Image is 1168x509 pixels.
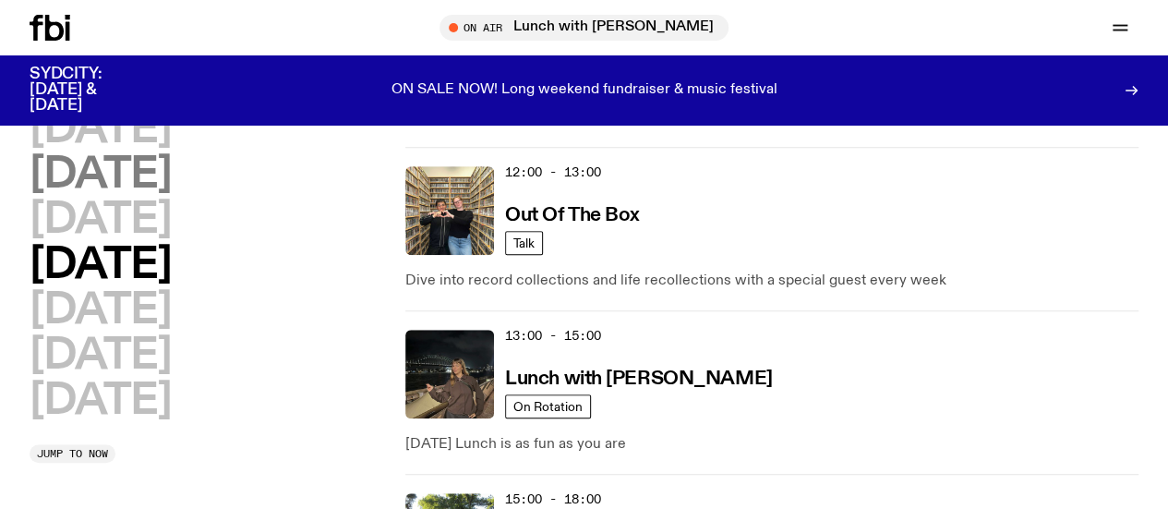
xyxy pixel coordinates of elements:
[405,330,494,418] img: Izzy Page stands above looking down at Opera Bar. She poses in front of the Harbour Bridge in the...
[505,327,601,345] span: 13:00 - 15:00
[30,154,171,196] button: [DATE]
[440,15,728,41] button: On AirLunch with [PERSON_NAME]
[405,270,1138,292] p: Dive into record collections and life recollections with a special guest every week
[505,394,591,418] a: On Rotation
[513,236,535,250] span: Talk
[405,433,1138,455] p: [DATE] Lunch is as fun as you are
[30,245,171,286] button: [DATE]
[30,290,171,332] button: [DATE]
[513,400,583,414] span: On Rotation
[505,366,772,389] a: Lunch with [PERSON_NAME]
[30,200,171,241] button: [DATE]
[30,381,171,422] button: [DATE]
[30,444,115,463] button: Jump to now
[505,231,543,255] a: Talk
[37,449,108,459] span: Jump to now
[505,206,640,225] h3: Out Of The Box
[30,67,148,114] h3: SYDCITY: [DATE] & [DATE]
[505,491,601,508] span: 15:00 - 18:00
[405,166,494,255] img: Matt and Kate stand in the music library and make a heart shape with one hand each.
[505,164,601,181] span: 12:00 - 13:00
[505,202,640,225] a: Out Of The Box
[30,109,171,151] button: [DATE]
[505,370,772,389] h3: Lunch with [PERSON_NAME]
[391,82,777,99] p: ON SALE NOW! Long weekend fundraiser & music festival
[30,335,171,377] button: [DATE]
